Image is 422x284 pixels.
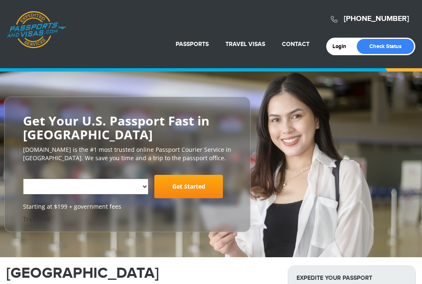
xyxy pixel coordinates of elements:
a: Get Started [154,175,223,198]
a: Passports & [DOMAIN_NAME] [7,11,66,49]
span: Starting at $199 + government fees [23,202,232,211]
a: Login [332,43,352,50]
a: Check Status [357,39,414,54]
a: Contact [282,41,309,48]
a: Passports [176,41,209,48]
a: Trustpilot [23,215,50,223]
a: Travel Visas [225,41,265,48]
p: [DOMAIN_NAME] is the #1 most trusted online Passport Courier Service in [GEOGRAPHIC_DATA]. We sav... [23,146,232,162]
h1: [GEOGRAPHIC_DATA] [6,266,275,281]
h2: Get Your U.S. Passport Fast in [GEOGRAPHIC_DATA] [23,114,232,141]
a: [PHONE_NUMBER] [344,14,409,23]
